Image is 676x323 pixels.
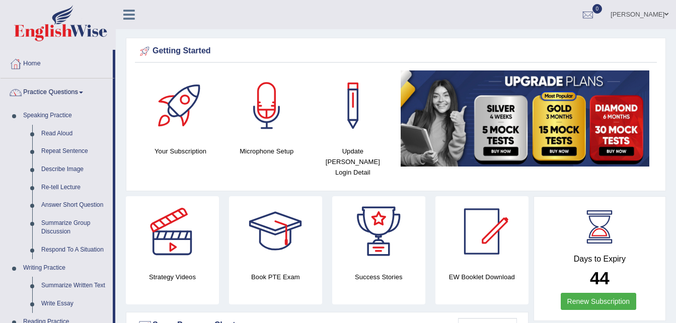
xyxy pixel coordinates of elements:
[37,142,113,160] a: Repeat Sentence
[37,160,113,179] a: Describe Image
[126,272,219,282] h4: Strategy Videos
[315,146,391,178] h4: Update [PERSON_NAME] Login Detail
[1,78,113,104] a: Practice Questions
[229,146,305,156] h4: Microphone Setup
[37,295,113,313] a: Write Essay
[19,107,113,125] a: Speaking Practice
[401,70,649,167] img: small5.jpg
[332,272,425,282] h4: Success Stories
[37,196,113,214] a: Answer Short Question
[545,255,654,264] h4: Days to Expiry
[142,146,218,156] h4: Your Subscription
[435,272,529,282] h4: EW Booklet Download
[37,214,113,241] a: Summarize Group Discussion
[137,44,654,59] div: Getting Started
[19,259,113,277] a: Writing Practice
[37,277,113,295] a: Summarize Written Text
[561,293,637,310] a: Renew Subscription
[37,179,113,197] a: Re-tell Lecture
[590,268,610,288] b: 44
[37,125,113,143] a: Read Aloud
[37,241,113,259] a: Respond To A Situation
[1,50,113,75] a: Home
[229,272,322,282] h4: Book PTE Exam
[592,4,603,14] span: 0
